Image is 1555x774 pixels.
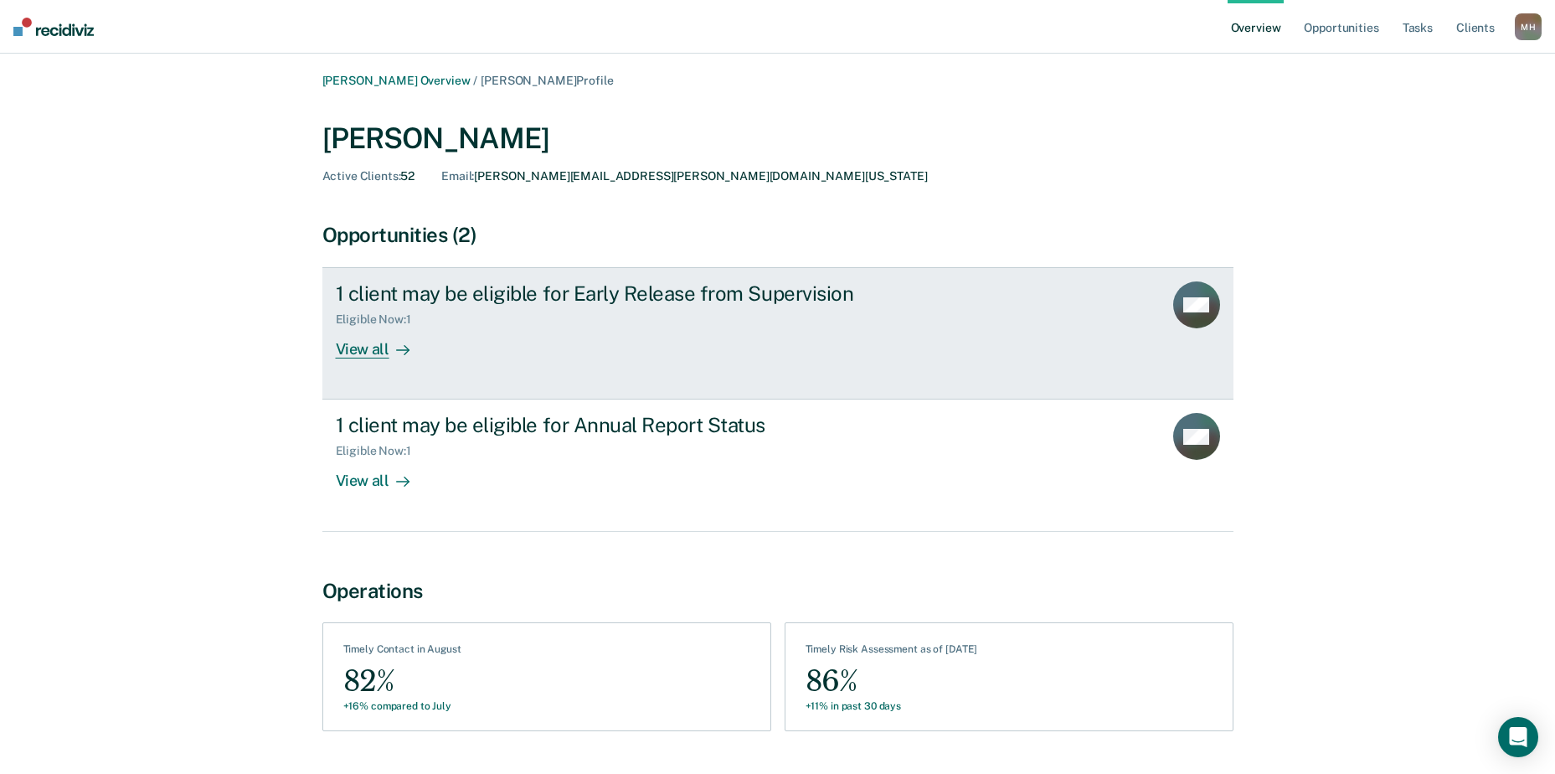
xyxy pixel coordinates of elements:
[343,700,461,712] div: +16% compared to July
[336,444,425,458] div: Eligible Now : 1
[1515,13,1542,40] div: M H
[322,74,471,87] a: [PERSON_NAME] Overview
[322,579,1233,603] div: Operations
[322,267,1233,400] a: 1 client may be eligible for Early Release from SupervisionEligible Now:1View all
[470,74,481,87] span: /
[13,18,94,36] img: Recidiviz
[336,458,430,491] div: View all
[806,643,978,662] div: Timely Risk Assessment as of [DATE]
[481,74,613,87] span: [PERSON_NAME] Profile
[1515,13,1542,40] button: MH
[336,327,430,359] div: View all
[322,121,1233,156] div: [PERSON_NAME]
[1498,717,1538,757] div: Open Intercom Messenger
[322,400,1233,531] a: 1 client may be eligible for Annual Report StatusEligible Now:1View all
[343,643,461,662] div: Timely Contact in August
[441,169,474,183] span: Email :
[336,413,924,437] div: 1 client may be eligible for Annual Report Status
[322,223,1233,247] div: Opportunities (2)
[806,700,978,712] div: +11% in past 30 days
[336,312,425,327] div: Eligible Now : 1
[806,663,978,700] div: 86%
[336,281,924,306] div: 1 client may be eligible for Early Release from Supervision
[322,169,415,183] div: 52
[441,169,927,183] div: [PERSON_NAME][EMAIL_ADDRESS][PERSON_NAME][DOMAIN_NAME][US_STATE]
[343,663,461,700] div: 82%
[322,169,401,183] span: Active Clients :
